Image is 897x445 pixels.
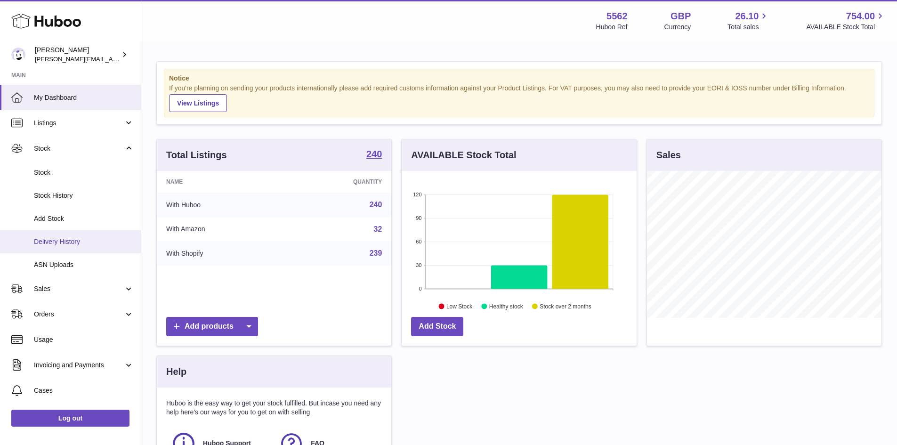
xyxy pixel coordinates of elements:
[727,23,769,32] span: Total sales
[166,149,227,162] h3: Total Listings
[366,149,382,161] a: 240
[806,23,886,32] span: AVAILABLE Stock Total
[664,23,691,32] div: Currency
[671,10,691,23] strong: GBP
[34,386,134,395] span: Cases
[34,119,124,128] span: Listings
[596,23,628,32] div: Huboo Ref
[166,317,258,336] a: Add products
[157,241,285,266] td: With Shopify
[416,262,422,268] text: 30
[366,149,382,159] strong: 240
[656,149,681,162] h3: Sales
[34,237,134,246] span: Delivery History
[166,399,382,417] p: Huboo is the easy way to get your stock fulfilled. But incase you need any help here's our ways f...
[35,46,120,64] div: [PERSON_NAME]
[157,171,285,193] th: Name
[34,310,124,319] span: Orders
[419,286,422,291] text: 0
[413,192,421,197] text: 120
[489,303,524,309] text: Healthy stock
[727,10,769,32] a: 26.10 Total sales
[34,168,134,177] span: Stock
[606,10,628,23] strong: 5562
[11,48,25,62] img: ketan@vasanticosmetics.com
[370,249,382,257] a: 239
[540,303,591,309] text: Stock over 2 months
[34,361,124,370] span: Invoicing and Payments
[806,10,886,32] a: 754.00 AVAILABLE Stock Total
[34,191,134,200] span: Stock History
[166,365,186,378] h3: Help
[416,239,422,244] text: 60
[169,74,869,83] strong: Notice
[411,149,516,162] h3: AVAILABLE Stock Total
[34,284,124,293] span: Sales
[411,317,463,336] a: Add Stock
[34,144,124,153] span: Stock
[374,225,382,233] a: 32
[735,10,759,23] span: 26.10
[35,55,189,63] span: [PERSON_NAME][EMAIL_ADDRESS][DOMAIN_NAME]
[11,410,129,427] a: Log out
[846,10,875,23] span: 754.00
[34,214,134,223] span: Add Stock
[169,94,227,112] a: View Listings
[157,217,285,242] td: With Amazon
[285,171,392,193] th: Quantity
[370,201,382,209] a: 240
[416,215,422,221] text: 90
[169,84,869,112] div: If you're planning on sending your products internationally please add required customs informati...
[34,93,134,102] span: My Dashboard
[34,260,134,269] span: ASN Uploads
[34,335,134,344] span: Usage
[157,193,285,217] td: With Huboo
[446,303,473,309] text: Low Stock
